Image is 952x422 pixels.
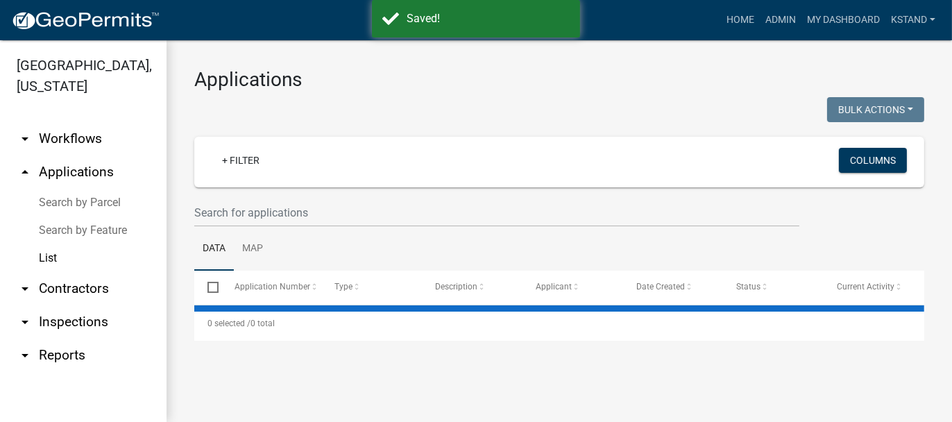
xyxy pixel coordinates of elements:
i: arrow_drop_up [17,164,33,180]
datatable-header-cell: Date Created [623,271,724,304]
div: 0 total [194,306,924,341]
i: arrow_drop_down [17,280,33,297]
div: Saved! [407,10,570,27]
button: Columns [839,148,907,173]
i: arrow_drop_down [17,314,33,330]
a: kstand [885,7,941,33]
datatable-header-cell: Type [321,271,422,304]
span: Application Number [235,282,310,292]
a: Home [721,7,760,33]
datatable-header-cell: Applicant [522,271,623,304]
i: arrow_drop_down [17,347,33,364]
a: Admin [760,7,801,33]
span: Type [334,282,352,292]
span: Applicant [536,282,572,292]
span: Status [737,282,761,292]
datatable-header-cell: Current Activity [824,271,924,304]
datatable-header-cell: Status [723,271,824,304]
input: Search for applications [194,199,799,227]
span: Current Activity [837,282,894,292]
a: My Dashboard [801,7,885,33]
button: Bulk Actions [827,97,924,122]
datatable-header-cell: Select [194,271,221,304]
span: Description [435,282,477,292]
a: Data [194,227,234,271]
a: + Filter [211,148,271,173]
span: 0 selected / [207,319,250,328]
a: Map [234,227,271,271]
h3: Applications [194,68,924,92]
span: Date Created [636,282,685,292]
datatable-header-cell: Description [422,271,522,304]
i: arrow_drop_down [17,130,33,147]
datatable-header-cell: Application Number [221,271,321,304]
